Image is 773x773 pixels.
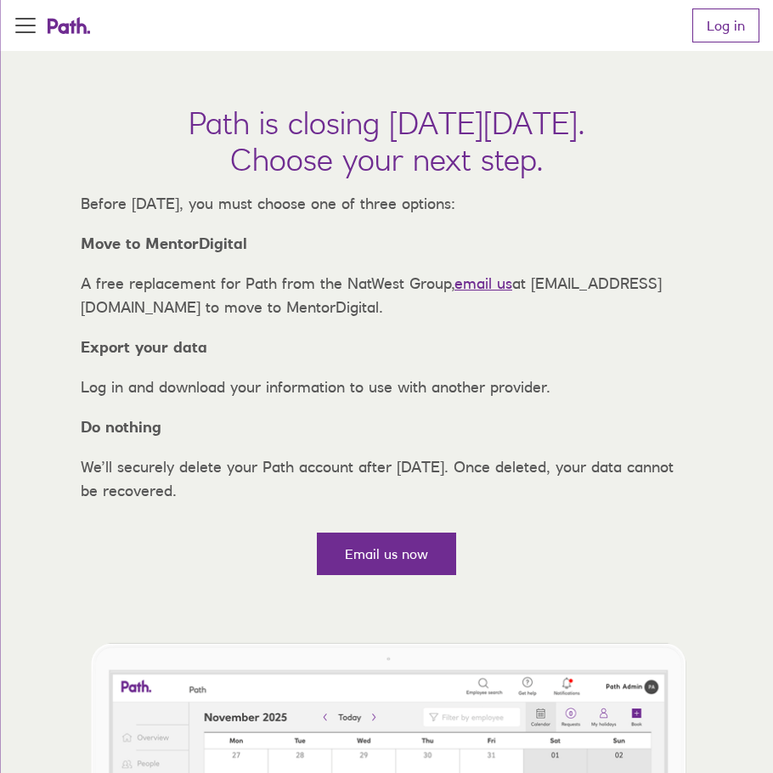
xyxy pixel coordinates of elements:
[81,375,692,400] p: Log in and download your information to use with another provider.
[81,234,247,252] strong: Move to MentorDigital
[81,418,161,436] strong: Do nothing
[317,533,456,575] a: Email us now
[454,274,512,292] a: email us
[81,455,692,505] p: We’ll securely delete your Path account after [DATE]. Once deleted, your data cannot be recovered.
[81,272,692,321] p: A free replacement for Path from the NatWest Group, at [EMAIL_ADDRESS][DOMAIN_NAME] to move to Me...
[4,4,47,47] button: Open Menu
[81,338,207,356] strong: Export your data
[81,192,692,217] p: Before [DATE], you must choose one of three options:
[692,8,759,42] a: Log in
[189,105,585,178] h1: Path is closing [DATE][DATE]. Choose your next step.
